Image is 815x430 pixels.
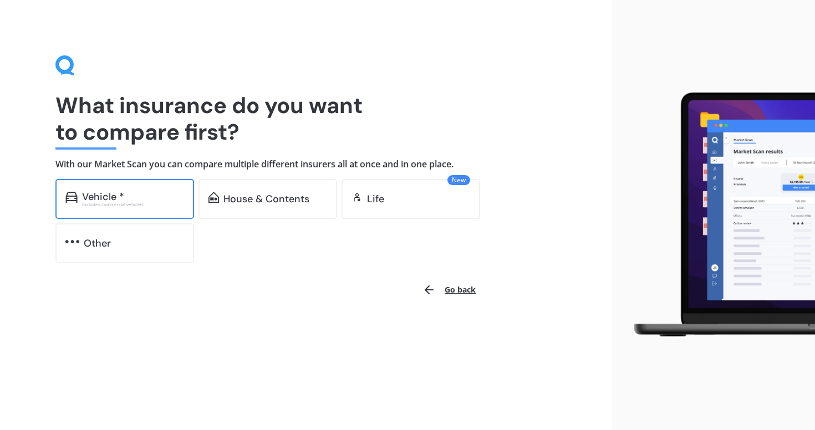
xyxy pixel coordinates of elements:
[55,92,556,145] h1: What insurance do you want to compare first?
[84,238,111,249] div: Other
[55,158,556,170] h4: With our Market Scan you can compare multiple different insurers all at once and in one place.
[65,192,78,203] img: car.f15378c7a67c060ca3f3.svg
[416,277,482,303] button: Go back
[82,191,124,202] div: Vehicle *
[223,193,309,204] div: House & Contents
[82,202,184,207] div: Excludes commercial vehicles
[447,175,470,185] span: New
[208,192,219,203] img: home-and-contents.b802091223b8502ef2dd.svg
[65,236,79,247] img: other.81dba5aafe580aa69f38.svg
[352,192,363,203] img: life.f720d6a2d7cdcd3ad642.svg
[367,193,384,204] div: Life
